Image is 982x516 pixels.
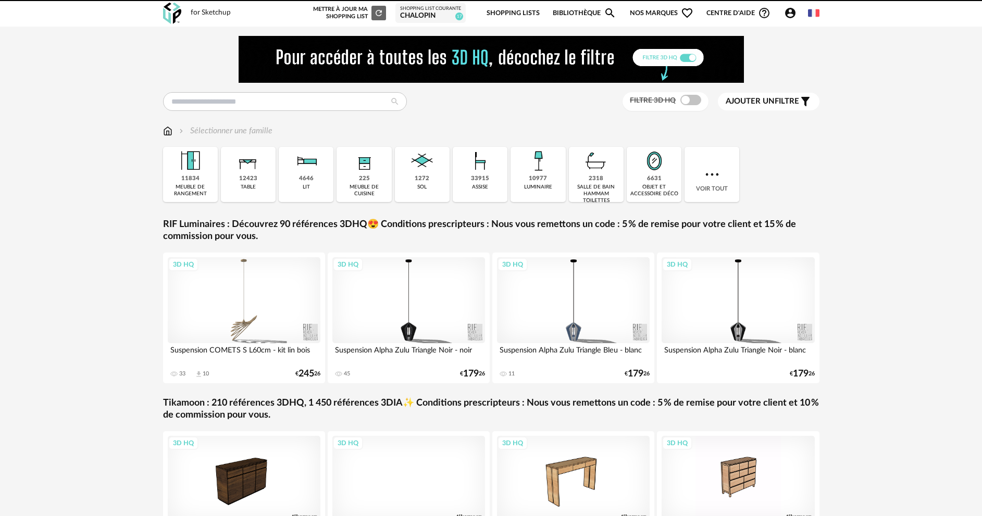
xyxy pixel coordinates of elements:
[203,370,209,377] div: 10
[163,219,819,243] a: RIF Luminaires : Découvrez 90 références 3DHQ😍 Conditions prescripteurs : Nous vous remettons un ...
[191,8,231,18] div: for Sketchup
[455,12,463,20] span: 17
[758,7,770,19] span: Help Circle Outline icon
[628,370,643,377] span: 179
[374,10,383,16] span: Refresh icon
[181,175,200,183] div: 11834
[726,97,775,105] span: Ajouter un
[415,175,429,183] div: 1272
[460,370,485,377] div: € 26
[572,184,620,204] div: salle de bain hammam toilettes
[492,253,655,383] a: 3D HQ Suspension Alpha Zulu Triangle Bleu - blanc 11 €17926
[472,184,488,191] div: assise
[604,7,616,19] span: Magnify icon
[463,370,479,377] span: 179
[400,11,461,21] div: chalopin
[168,343,321,364] div: Suspension COMETS S L60cm - kit lin bois
[685,147,739,202] div: Voir tout
[662,258,692,271] div: 3D HQ
[589,175,603,183] div: 2318
[239,175,257,183] div: 12423
[625,370,650,377] div: € 26
[790,370,815,377] div: € 26
[630,184,678,197] div: objet et accessoire déco
[303,184,310,191] div: lit
[177,125,185,137] img: svg+xml;base64,PHN2ZyB3aWR0aD0iMTYiIGhlaWdodD0iMTYiIHZpZXdCb3g9IjAgMCAxNiAxNiIgZmlsbD0ibm9uZSIgeG...
[553,1,616,26] a: BibliothèqueMagnify icon
[241,184,256,191] div: table
[340,184,388,197] div: meuble de cuisine
[417,184,427,191] div: sol
[498,436,528,450] div: 3D HQ
[400,6,461,21] a: Shopping List courante chalopin 17
[793,370,809,377] span: 179
[299,175,314,183] div: 4646
[333,258,363,271] div: 3D HQ
[350,147,378,175] img: Rangement.png
[292,147,320,175] img: Literie.png
[311,6,386,20] div: Mettre à jour ma Shopping List
[344,370,350,377] div: 45
[466,147,494,175] img: Assise.png
[333,436,363,450] div: 3D HQ
[471,175,489,183] div: 33915
[166,184,215,197] div: meuble de rangement
[582,147,610,175] img: Salle%20de%20bain.png
[508,370,515,377] div: 11
[176,147,204,175] img: Meuble%20de%20rangement.png
[726,96,799,107] span: filtre
[163,3,181,24] img: OXP
[524,184,552,191] div: luminaire
[299,370,314,377] span: 245
[177,125,272,137] div: Sélectionner une famille
[662,343,815,364] div: Suspension Alpha Zulu Triangle Noir - blanc
[662,436,692,450] div: 3D HQ
[808,7,819,19] img: fr
[295,370,320,377] div: € 26
[168,258,198,271] div: 3D HQ
[784,7,801,19] span: Account Circle icon
[657,253,819,383] a: 3D HQ Suspension Alpha Zulu Triangle Noir - blanc €17926
[799,95,812,108] span: Filter icon
[630,1,693,26] span: Nos marques
[524,147,552,175] img: Luminaire.png
[179,370,185,377] div: 33
[359,175,370,183] div: 225
[706,7,770,19] span: Centre d'aideHelp Circle Outline icon
[163,253,326,383] a: 3D HQ Suspension COMETS S L60cm - kit lin bois 33 Download icon 10 €24526
[640,147,668,175] img: Miroir.png
[487,1,540,26] a: Shopping Lists
[498,258,528,271] div: 3D HQ
[681,7,693,19] span: Heart Outline icon
[718,93,819,110] button: Ajouter unfiltre Filter icon
[332,343,486,364] div: Suspension Alpha Zulu Triangle Noir - noir
[630,97,676,104] span: Filtre 3D HQ
[529,175,547,183] div: 10977
[647,175,662,183] div: 6631
[239,36,744,83] img: FILTRE%20HQ%20NEW_V1%20(4).gif
[234,147,262,175] img: Table.png
[784,7,797,19] span: Account Circle icon
[497,343,650,364] div: Suspension Alpha Zulu Triangle Bleu - blanc
[703,165,722,184] img: more.7b13dc1.svg
[328,253,490,383] a: 3D HQ Suspension Alpha Zulu Triangle Noir - noir 45 €17926
[163,397,819,422] a: Tikamoon : 210 références 3DHQ, 1 450 références 3DIA✨ Conditions prescripteurs : Nous vous remet...
[163,125,172,137] img: svg+xml;base64,PHN2ZyB3aWR0aD0iMTYiIGhlaWdodD0iMTciIHZpZXdCb3g9IjAgMCAxNiAxNyIgZmlsbD0ibm9uZSIgeG...
[195,370,203,378] span: Download icon
[408,147,436,175] img: Sol.png
[400,6,461,12] div: Shopping List courante
[168,436,198,450] div: 3D HQ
